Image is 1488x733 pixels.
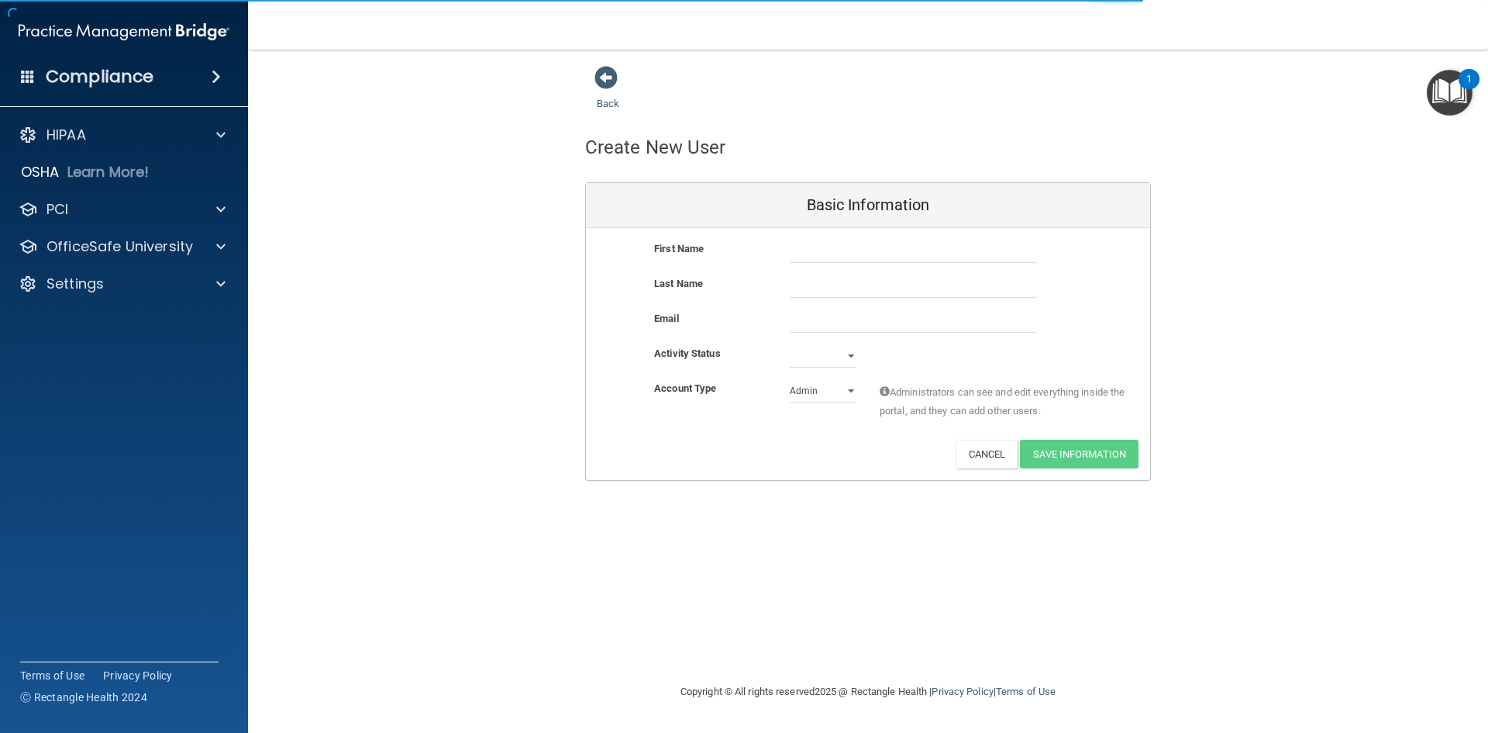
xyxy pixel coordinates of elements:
span: Administrators can see and edit everything inside the portal, and they can add other users. [880,383,1127,420]
p: OSHA [21,163,60,182]
div: 1 [1466,79,1472,99]
b: First Name [654,243,704,254]
b: Email [654,313,679,324]
img: PMB logo [19,16,229,47]
a: PCI [19,200,226,219]
p: Learn More! [67,163,150,182]
div: Copyright © All rights reserved 2025 @ Rectangle Health | | [585,667,1151,717]
p: OfficeSafe University [46,237,193,256]
button: Cancel [956,440,1018,468]
p: HIPAA [46,126,86,144]
div: Basic Information [586,183,1150,228]
span: Ⓒ Rectangle Health 2024 [20,690,147,705]
a: Privacy Policy [103,668,173,683]
button: Save Information [1020,440,1138,468]
p: PCI [46,200,68,219]
a: Terms of Use [996,686,1056,697]
button: Open Resource Center, 1 new notification [1427,70,1472,116]
b: Account Type [654,382,716,394]
b: Activity Status [654,347,721,359]
a: Terms of Use [20,668,84,683]
a: Settings [19,275,226,293]
h4: Compliance [46,66,153,88]
iframe: Drift Widget Chat Controller [1220,623,1469,685]
b: Last Name [654,278,703,289]
h4: Create New User [585,137,726,157]
a: Back [597,79,619,109]
p: Settings [46,275,104,293]
a: Privacy Policy [932,686,993,697]
a: HIPAA [19,126,226,144]
a: OfficeSafe University [19,237,226,256]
